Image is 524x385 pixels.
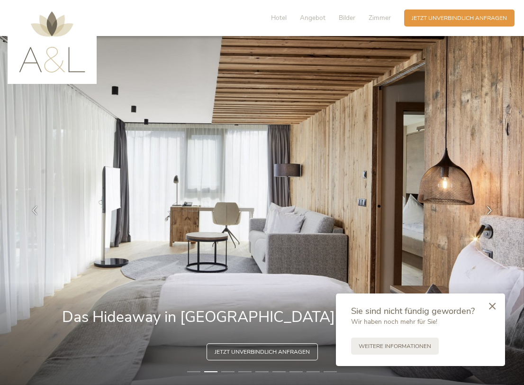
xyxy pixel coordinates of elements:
span: Hotel [271,13,287,22]
span: Sie sind nicht fündig geworden? [351,305,475,317]
span: Wir haben noch mehr für Sie! [351,317,437,326]
a: Weitere Informationen [351,338,439,355]
span: Zimmer [369,13,391,22]
span: Bilder [339,13,355,22]
span: Jetzt unverbindlich anfragen [215,348,310,356]
span: Jetzt unverbindlich anfragen [412,14,507,22]
span: Angebot [300,13,325,22]
span: Weitere Informationen [359,342,431,350]
img: AMONTI & LUNARIS Wellnessresort [19,11,85,73]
